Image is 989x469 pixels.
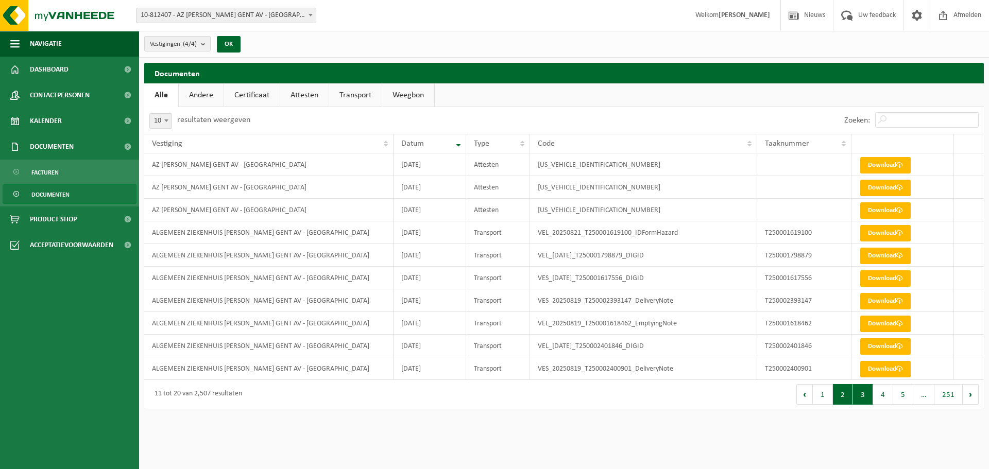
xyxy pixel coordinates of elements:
td: VES_20250819_T250002400901_DeliveryNote [530,357,757,380]
td: Transport [466,244,530,267]
td: VEL_[DATE]_T250002401846_DIGID [530,335,757,357]
td: [DATE] [394,153,466,176]
span: Contactpersonen [30,82,90,108]
td: VEL_20250821_T250001619100_IDFormHazard [530,221,757,244]
label: Zoeken: [844,116,870,125]
td: Transport [466,335,530,357]
span: Vestiging [152,140,182,148]
td: Transport [466,267,530,289]
count: (4/4) [183,41,197,47]
td: VEL_[DATE]_T250001798879_DIGID [530,244,757,267]
span: Facturen [31,163,59,182]
td: [DATE] [394,312,466,335]
button: 3 [853,384,873,405]
td: Attesten [466,176,530,199]
td: VES_[DATE]_T250001617556_DIGID [530,267,757,289]
td: [DATE] [394,267,466,289]
td: [US_VEHICLE_IDENTIFICATION_NUMBER] [530,199,757,221]
td: Transport [466,312,530,335]
td: T250001618462 [757,312,852,335]
td: AZ [PERSON_NAME] GENT AV - [GEOGRAPHIC_DATA] [144,153,394,176]
a: Download [860,180,911,196]
td: Transport [466,221,530,244]
a: Attesten [280,83,329,107]
button: Previous [796,384,813,405]
a: Weegbon [382,83,434,107]
td: [DATE] [394,289,466,312]
h2: Documenten [144,63,984,83]
a: Alle [144,83,178,107]
td: ALGEMEEN ZIEKENHUIS [PERSON_NAME] GENT AV - [GEOGRAPHIC_DATA] [144,267,394,289]
span: 10 [149,113,172,129]
span: Datum [401,140,424,148]
td: [DATE] [394,221,466,244]
td: [DATE] [394,244,466,267]
a: Certificaat [224,83,280,107]
td: AZ [PERSON_NAME] GENT AV - [GEOGRAPHIC_DATA] [144,199,394,221]
td: ALGEMEEN ZIEKENHUIS [PERSON_NAME] GENT AV - [GEOGRAPHIC_DATA] [144,289,394,312]
td: T250001617556 [757,267,852,289]
a: Download [860,316,911,332]
td: ALGEMEEN ZIEKENHUIS [PERSON_NAME] GENT AV - [GEOGRAPHIC_DATA] [144,244,394,267]
button: OK [217,36,241,53]
span: Dashboard [30,57,69,82]
a: Download [860,157,911,173]
button: 4 [873,384,893,405]
strong: [PERSON_NAME] [719,11,770,19]
a: Download [860,270,911,287]
a: Documenten [3,184,137,204]
span: Kalender [30,108,62,134]
span: Type [474,140,489,148]
span: Vestigingen [150,37,197,52]
span: 10-812407 - AZ JAN PALFIJN GENT AV - GENT [137,8,316,23]
a: Andere [179,83,224,107]
span: Navigatie [30,31,62,57]
td: [US_VEHICLE_IDENTIFICATION_NUMBER] [530,153,757,176]
td: [DATE] [394,335,466,357]
a: Facturen [3,162,137,182]
button: Vestigingen(4/4) [144,36,211,51]
td: [US_VEHICLE_IDENTIFICATION_NUMBER] [530,176,757,199]
td: AZ [PERSON_NAME] GENT AV - [GEOGRAPHIC_DATA] [144,176,394,199]
a: Transport [329,83,382,107]
a: Download [860,225,911,241]
button: 1 [813,384,833,405]
td: Attesten [466,199,530,221]
a: Download [860,293,911,309]
a: Download [860,338,911,355]
span: 10 [150,114,172,128]
span: Acceptatievoorwaarden [30,232,113,258]
div: 11 tot 20 van 2,507 resultaten [149,385,242,404]
a: Download [860,248,911,264]
span: Product Shop [30,206,77,232]
a: Download [860,202,911,219]
span: Taaknummer [765,140,809,148]
button: 5 [893,384,913,405]
td: T250001798879 [757,244,852,267]
button: 2 [833,384,853,405]
td: Transport [466,289,530,312]
td: T250002400901 [757,357,852,380]
td: ALGEMEEN ZIEKENHUIS [PERSON_NAME] GENT AV - [GEOGRAPHIC_DATA] [144,221,394,244]
td: VEL_20250819_T250001618462_EmptyingNote [530,312,757,335]
td: Attesten [466,153,530,176]
td: ALGEMEEN ZIEKENHUIS [PERSON_NAME] GENT AV - [GEOGRAPHIC_DATA] [144,312,394,335]
td: T250001619100 [757,221,852,244]
button: 251 [934,384,963,405]
a: Download [860,361,911,377]
label: resultaten weergeven [177,116,250,124]
span: … [913,384,934,405]
td: Transport [466,357,530,380]
td: ALGEMEEN ZIEKENHUIS [PERSON_NAME] GENT AV - [GEOGRAPHIC_DATA] [144,335,394,357]
td: [DATE] [394,199,466,221]
span: Code [538,140,555,148]
td: T250002393147 [757,289,852,312]
td: [DATE] [394,357,466,380]
button: Next [963,384,979,405]
td: T250002401846 [757,335,852,357]
td: VES_20250819_T250002393147_DeliveryNote [530,289,757,312]
span: Documenten [30,134,74,160]
td: ALGEMEEN ZIEKENHUIS [PERSON_NAME] GENT AV - [GEOGRAPHIC_DATA] [144,357,394,380]
td: [DATE] [394,176,466,199]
